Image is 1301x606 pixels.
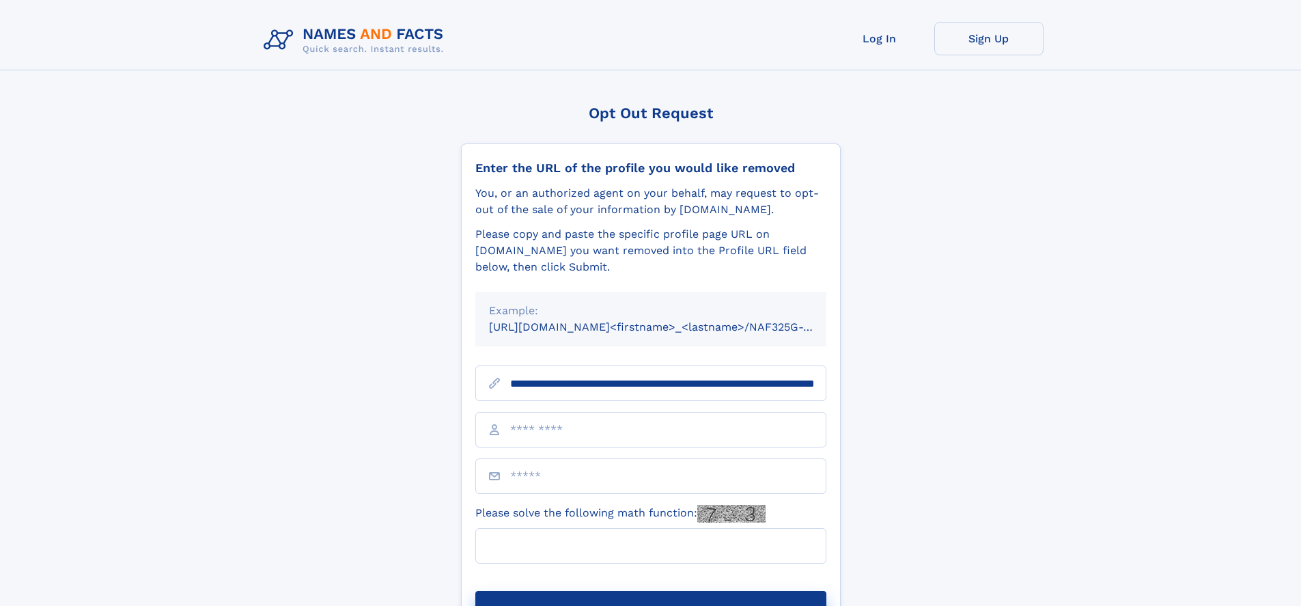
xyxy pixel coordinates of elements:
[461,105,841,122] div: Opt Out Request
[934,22,1044,55] a: Sign Up
[475,185,826,218] div: You, or an authorized agent on your behalf, may request to opt-out of the sale of your informatio...
[475,226,826,275] div: Please copy and paste the specific profile page URL on [DOMAIN_NAME] you want removed into the Pr...
[475,161,826,176] div: Enter the URL of the profile you would like removed
[489,320,852,333] small: [URL][DOMAIN_NAME]<firstname>_<lastname>/NAF325G-xxxxxxxx
[825,22,934,55] a: Log In
[258,22,455,59] img: Logo Names and Facts
[489,303,813,319] div: Example:
[475,505,766,523] label: Please solve the following math function:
